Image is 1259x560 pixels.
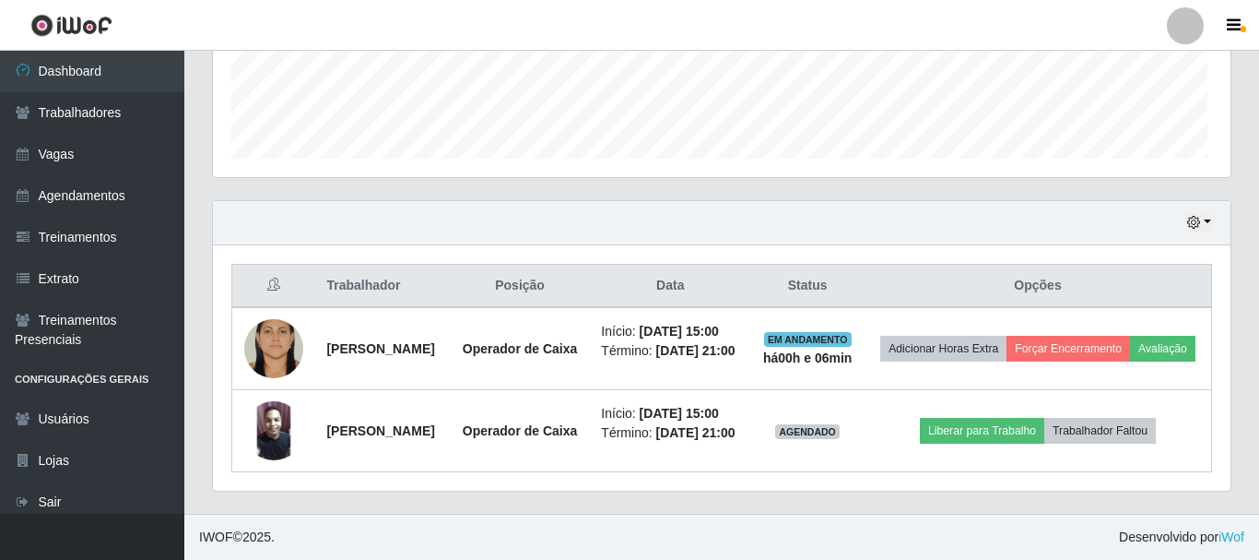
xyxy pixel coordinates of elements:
[880,336,1006,362] button: Adicionar Horas Extra
[655,343,735,358] time: [DATE] 21:00
[326,341,434,356] strong: [PERSON_NAME]
[244,304,303,392] img: 1693145473232.jpeg
[601,404,739,423] li: Início:
[315,265,449,308] th: Trabalhador
[30,14,112,37] img: CoreUI Logo
[865,265,1211,308] th: Opções
[590,265,750,308] th: Data
[199,530,233,544] span: IWOF
[775,424,840,439] span: AGENDADO
[763,351,853,365] strong: há 00 h e 06 min
[640,406,719,421] time: [DATE] 15:00
[920,418,1044,444] button: Liberar para Trabalho
[463,341,578,356] strong: Operador de Caixa
[326,423,434,438] strong: [PERSON_NAME]
[764,332,852,347] span: EM ANDAMENTO
[1119,528,1244,547] span: Desenvolvido por
[244,401,303,460] img: 1703730360484.jpeg
[601,341,739,361] li: Término:
[601,423,739,443] li: Término:
[199,528,275,547] span: © 2025 .
[1006,336,1130,362] button: Forçar Encerramento
[655,425,735,440] time: [DATE] 21:00
[1218,530,1244,544] a: iWof
[463,423,578,438] strong: Operador de Caixa
[1044,418,1156,444] button: Trabalhador Faltou
[450,265,591,308] th: Posição
[1130,336,1195,362] button: Avaliação
[640,324,719,339] time: [DATE] 15:00
[601,322,739,341] li: Início:
[750,265,865,308] th: Status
